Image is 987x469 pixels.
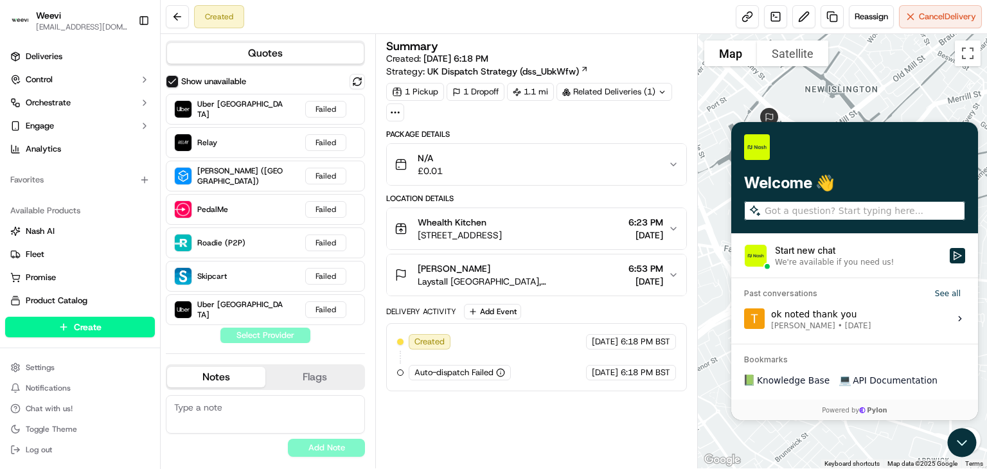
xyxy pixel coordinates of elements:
[26,97,71,109] span: Orchestrate
[427,65,579,78] span: UK Dispatch Strategy (dss_UbkWfw)
[418,216,486,229] span: Whealth Kitchen
[10,249,150,260] a: Fleet
[26,445,52,455] span: Log out
[10,12,31,30] img: Weevi
[175,101,191,118] img: Uber Canada
[26,249,44,260] span: Fleet
[175,201,191,218] img: PedalMe
[427,65,589,78] a: UK Dispatch Strategy (dss_UbkWfw)
[305,301,346,318] div: Failed
[197,271,227,281] span: Skipcart
[628,275,663,288] span: [DATE]
[387,144,686,185] button: N/A£0.01
[305,134,346,151] div: Failed
[175,234,191,251] img: Roadie (P2P)
[5,400,155,418] button: Chat with us!
[5,317,155,337] button: Create
[757,40,828,66] button: Show satellite imagery
[197,166,283,186] span: [PERSON_NAME] ([GEOGRAPHIC_DATA])
[5,244,155,265] button: Fleet
[26,383,71,393] span: Notifications
[386,65,589,78] div: Strategy:
[10,226,150,237] a: Nash AI
[26,272,56,283] span: Promise
[26,143,61,155] span: Analytics
[10,272,150,283] a: Promise
[423,53,488,64] span: [DATE] 6:18 PM
[899,5,982,28] button: CancelDelivery
[5,441,155,459] button: Log out
[386,306,456,317] div: Delivery Activity
[418,229,502,242] span: [STREET_ADDRESS]
[592,367,618,378] span: [DATE]
[919,11,976,22] span: Cancel Delivery
[701,452,743,468] a: Open this area in Google Maps (opens a new window)
[5,420,155,438] button: Toggle Theme
[10,295,150,306] a: Product Catalog
[824,459,880,468] button: Keyboard shortcuts
[5,93,155,113] button: Orchestrate
[704,40,757,66] button: Show street map
[175,268,191,285] img: Skipcart
[5,200,155,221] div: Available Products
[849,5,894,28] button: Reassign
[887,460,957,467] span: Map data ©2025 Google
[628,216,663,229] span: 6:23 PM
[386,40,438,52] h3: Summary
[26,51,62,62] span: Deliveries
[167,43,364,64] button: Quotes
[181,76,246,87] label: Show unavailable
[621,367,670,378] span: 6:18 PM BST
[946,427,981,461] iframe: Open customer support
[175,134,191,151] img: Relay
[5,170,155,190] div: Favorites
[556,83,672,101] div: Related Deliveries (1)
[5,379,155,397] button: Notifications
[386,52,488,65] span: Created:
[36,22,128,32] span: [EMAIL_ADDRESS][DOMAIN_NAME]
[5,116,155,136] button: Engage
[36,9,61,22] button: Weevi
[386,83,444,101] div: 1 Pickup
[447,83,504,101] div: 1 Dropoff
[26,424,77,434] span: Toggle Theme
[26,295,87,306] span: Product Catalog
[621,336,670,348] span: 6:18 PM BST
[26,226,55,237] span: Nash AI
[855,11,888,22] span: Reassign
[305,234,346,251] div: Failed
[5,290,155,311] button: Product Catalog
[507,83,554,101] div: 1.1 mi
[965,460,983,467] a: Terms (opens in new tab)
[464,304,521,319] button: Add Event
[5,358,155,376] button: Settings
[5,267,155,288] button: Promise
[305,168,346,184] div: Failed
[197,299,283,320] span: Uber [GEOGRAPHIC_DATA]
[418,164,443,177] span: £0.01
[197,238,245,248] span: Roadie (P2P)
[418,262,490,275] span: [PERSON_NAME]
[955,40,981,66] button: Toggle fullscreen view
[305,268,346,285] div: Failed
[731,122,978,420] iframe: Customer support window
[386,193,687,204] div: Location Details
